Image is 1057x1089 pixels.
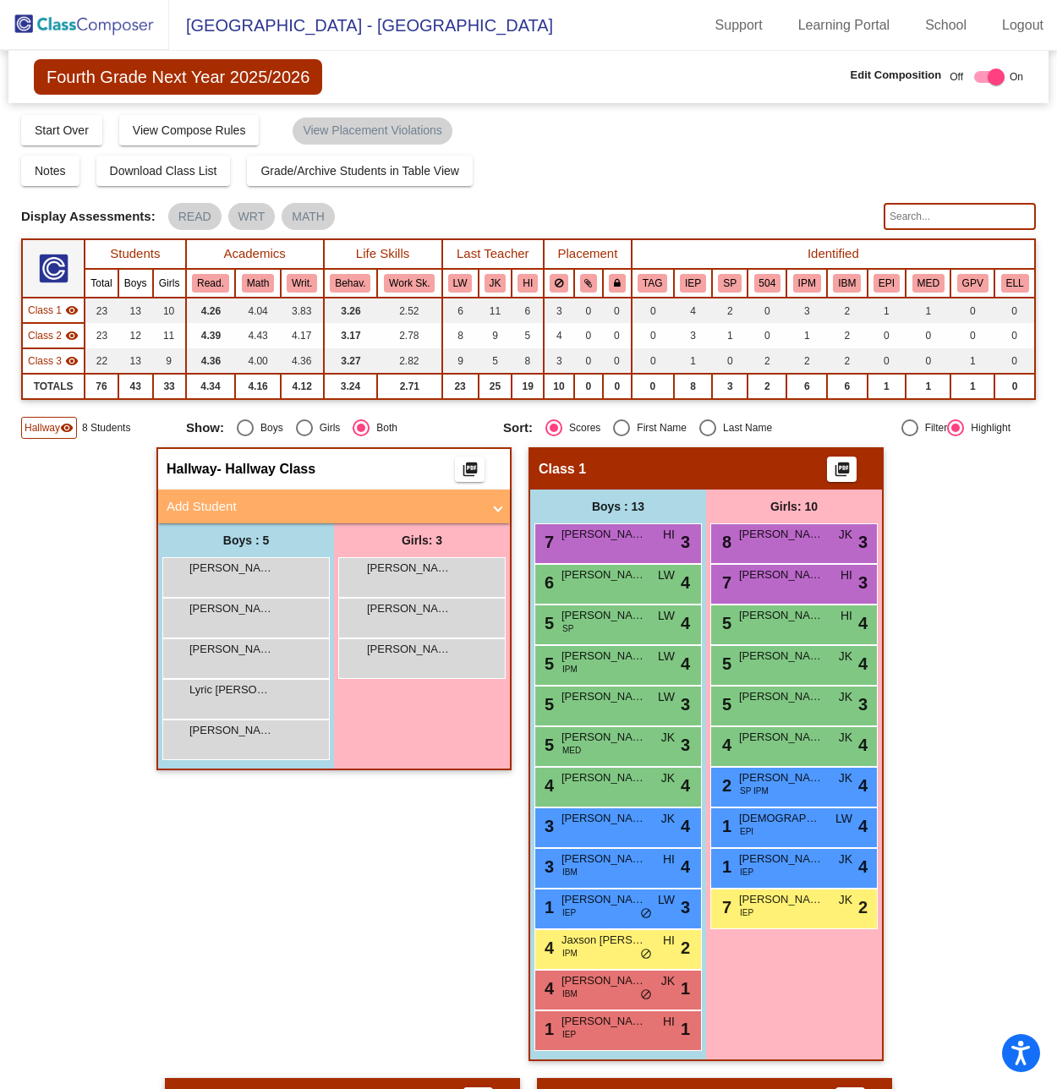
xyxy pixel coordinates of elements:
td: 0 [603,298,631,323]
td: 4.16 [235,374,280,399]
span: Class 2 [28,328,62,343]
td: 3 [544,298,574,323]
span: [GEOGRAPHIC_DATA] - [GEOGRAPHIC_DATA] [169,12,553,39]
button: Grade/Archive Students in Table View [247,156,473,186]
td: 10 [153,298,186,323]
td: 43 [118,374,153,399]
div: Scores [562,420,600,435]
span: Sort: [503,420,533,435]
button: HI [518,274,538,293]
td: 23 [85,323,118,348]
span: Display Assessments: [21,209,156,224]
td: 11 [153,323,186,348]
td: 2 [712,298,748,323]
div: Both [370,420,397,435]
th: English Language Learner [994,269,1035,298]
div: Girls [313,420,341,435]
th: Individualized Education Plan [674,269,712,298]
span: 5 [718,695,731,714]
span: LW [658,688,675,706]
span: Class 1 [539,461,586,478]
span: 5 [540,654,554,673]
span: [PERSON_NAME] [739,891,824,908]
span: LW [658,648,675,665]
td: 4.00 [235,348,280,374]
td: 0 [574,348,604,374]
td: 8 [674,374,712,399]
td: 0 [994,348,1035,374]
td: 19 [512,374,544,399]
mat-chip: WRT [228,203,276,230]
button: Math [242,274,274,293]
td: 6 [786,374,827,399]
td: 2 [786,348,827,374]
span: 8 Students [82,420,130,435]
a: Learning Portal [785,12,904,39]
td: 0 [712,348,748,374]
td: 4.36 [186,348,236,374]
button: IEP [680,274,706,293]
span: JK [839,891,852,909]
span: IEP [740,866,753,878]
span: HI [663,851,675,868]
span: Grade/Archive Students in Table View [260,164,459,178]
th: Jacki Kirby [479,269,512,298]
button: 504 [754,274,781,293]
td: 6 [512,298,544,323]
td: 0 [603,374,631,399]
td: 2.78 [377,323,441,348]
span: [PERSON_NAME] [739,688,824,705]
span: Edit Composition [851,67,942,84]
td: 13 [118,298,153,323]
button: Start Over [21,115,102,145]
td: 0 [574,298,604,323]
span: [PERSON_NAME] [739,566,824,583]
td: 23 [85,298,118,323]
mat-chip: READ [168,203,222,230]
td: 3 [712,374,748,399]
th: Haley Ingledue [512,269,544,298]
span: 4 [681,570,690,595]
button: Behav. [330,274,370,293]
span: [PERSON_NAME] [561,729,646,746]
span: [PERSON_NAME] [189,722,274,739]
td: Hidden teacher - No Class Name [22,348,85,374]
td: 2 [827,323,868,348]
span: 4 [858,773,868,798]
button: MED [912,274,945,293]
span: 4 [681,651,690,676]
td: 4.17 [281,323,324,348]
span: Class 1 [28,303,62,318]
span: 2 [718,776,731,795]
td: 8 [512,348,544,374]
th: Last Teacher [442,239,545,269]
th: Speech [712,269,748,298]
td: 0 [994,298,1035,323]
span: 4 [681,854,690,879]
td: 0 [632,348,674,374]
button: GPV [957,274,989,293]
mat-icon: visibility [65,354,79,368]
span: 3 [858,692,868,717]
span: SP IPM [740,785,769,797]
td: 23 [442,374,479,399]
span: 7 [718,573,731,592]
span: 5 [718,654,731,673]
span: 4 [858,813,868,839]
button: Read. [192,274,229,293]
div: Boys : 13 [530,490,706,523]
span: [PERSON_NAME] [739,729,824,746]
td: 1 [868,374,906,399]
span: JK [839,648,852,665]
button: EPI [874,274,900,293]
input: Search... [884,203,1036,230]
span: IEP [740,906,753,919]
span: [PERSON_NAME] [561,526,646,543]
span: JK [839,769,852,787]
td: 2 [827,298,868,323]
th: Students [85,239,185,269]
span: LW [658,566,675,584]
span: Show: [186,420,224,435]
mat-icon: picture_as_pdf [832,461,852,484]
td: 4.12 [281,374,324,399]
